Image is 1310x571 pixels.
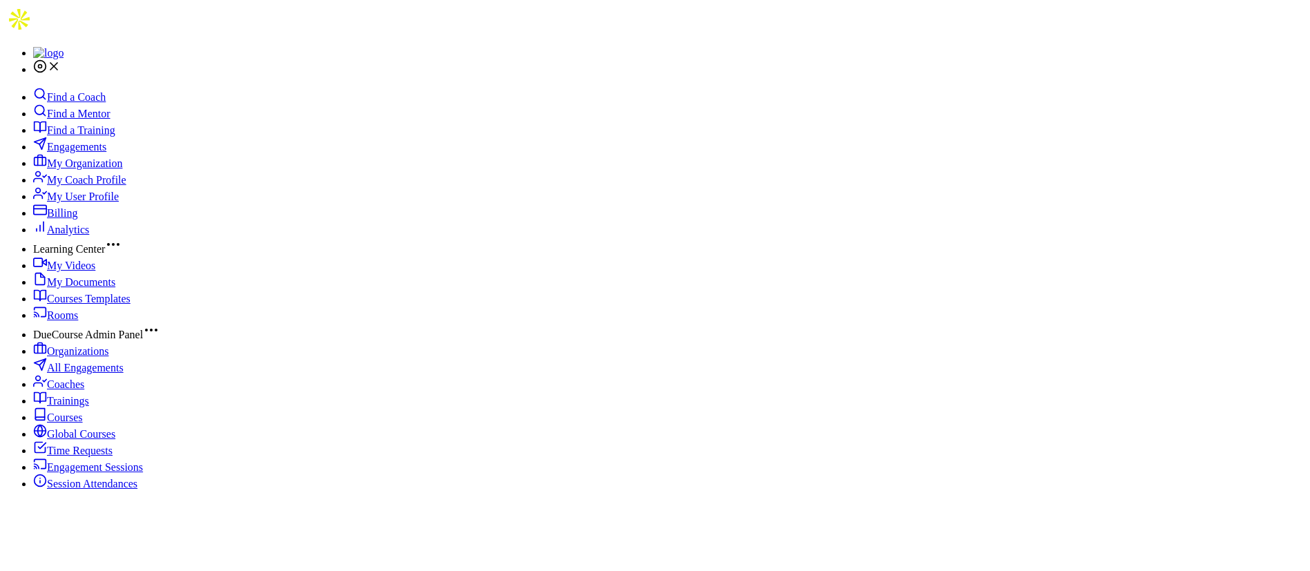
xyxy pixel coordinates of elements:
[47,461,143,473] span: Engagement Sessions
[47,412,83,423] span: Courses
[47,157,122,169] span: My Organization
[33,428,115,440] a: Global Courses
[33,191,119,202] a: My User Profile
[47,345,108,357] span: Organizations
[33,478,137,490] a: Session Attendances
[33,276,115,288] a: My Documents
[47,141,106,153] span: Engagements
[47,191,119,202] span: My User Profile
[33,224,89,235] a: Analytics
[33,461,143,473] a: Engagement Sessions
[33,157,122,169] a: My Organization
[47,174,126,186] span: My Coach Profile
[47,395,89,407] span: Trainings
[47,124,115,136] span: Find a Training
[33,207,77,219] a: Billing
[47,478,137,490] span: Session Attendances
[33,329,143,340] span: DueCourse Admin Panel
[47,224,89,235] span: Analytics
[33,260,95,271] a: My Videos
[33,108,110,119] a: Find a Mentor
[47,445,113,456] span: Time Requests
[33,91,106,103] a: Find a Coach
[47,309,78,321] span: Rooms
[47,276,115,288] span: My Documents
[47,293,131,304] span: Courses Templates
[47,378,84,390] span: Coaches
[33,378,84,390] a: Coaches
[33,243,105,255] span: Learning Center
[47,428,115,440] span: Global Courses
[33,141,106,153] a: Engagements
[33,124,115,136] a: Find a Training
[47,207,77,219] span: Billing
[6,6,33,33] img: Apollo.io
[33,395,89,407] a: Trainings
[33,445,113,456] a: Time Requests
[33,309,78,321] a: Rooms
[33,47,64,59] img: logo
[47,108,110,119] span: Find a Mentor
[47,91,106,103] span: Find a Coach
[33,412,83,423] a: Courses
[33,362,124,374] a: All Engagements
[33,293,131,304] a: Courses Templates
[33,174,126,186] a: My Coach Profile
[47,362,124,374] span: All Engagements
[33,345,108,357] a: Organizations
[47,260,95,271] span: My Videos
